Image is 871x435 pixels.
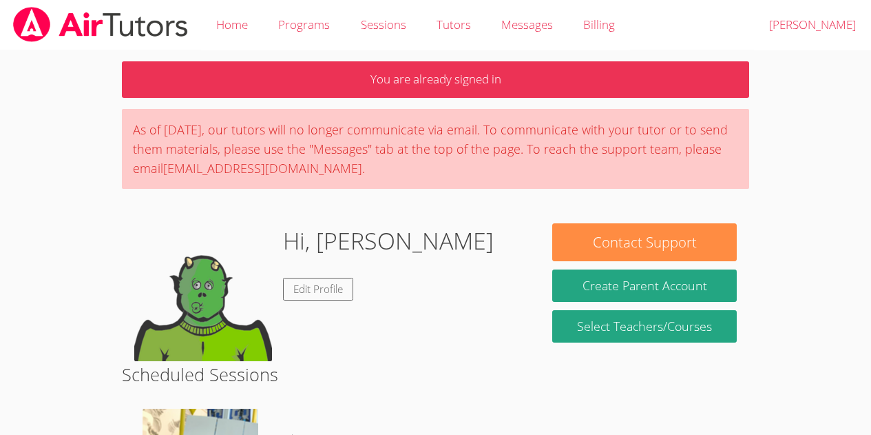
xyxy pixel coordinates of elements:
img: default.png [134,223,272,361]
a: Select Teachers/Courses [552,310,736,343]
button: Create Parent Account [552,270,736,302]
h1: Hi, [PERSON_NAME] [283,223,494,259]
a: Edit Profile [283,278,353,301]
p: You are already signed in [122,61,749,98]
button: Contact Support [552,223,736,261]
div: As of [DATE], our tutors will no longer communicate via email. To communicate with your tutor or ... [122,109,749,189]
img: airtutors_banner-c4298cdbf04f3fff15de1276eac7730deb9818008684d7c2e4769d2f7ddbe033.png [12,7,189,42]
span: Messages [501,17,553,32]
h2: Scheduled Sessions [122,361,749,387]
